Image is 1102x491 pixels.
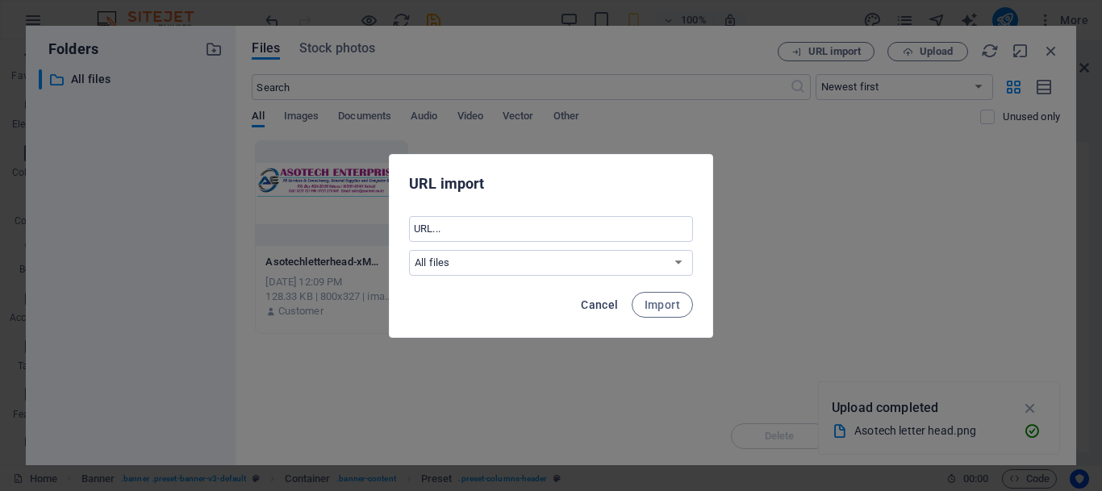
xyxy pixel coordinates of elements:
[632,292,693,318] button: Import
[409,174,693,193] h2: URL import
[574,292,624,318] button: Cancel
[581,298,618,311] span: Cancel
[645,298,680,311] span: Import
[409,216,693,242] input: URL...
